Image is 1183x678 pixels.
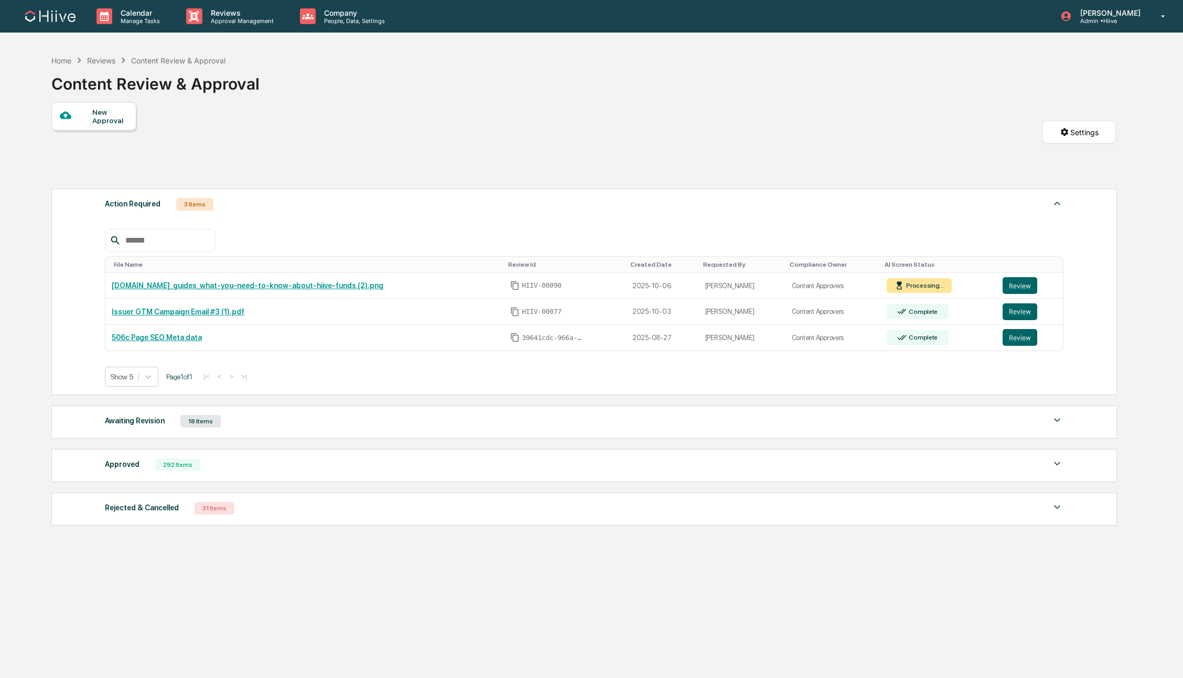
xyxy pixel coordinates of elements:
[1051,197,1063,210] img: caret
[25,10,76,22] img: logo
[1003,303,1037,320] button: Review
[200,372,212,381] button: |<
[1042,121,1116,144] button: Settings
[105,501,179,515] div: Rejected & Cancelled
[786,273,880,299] td: Content Approvers
[155,458,200,471] div: 292 Items
[214,372,224,381] button: <
[703,261,781,268] div: Toggle SortBy
[626,325,699,351] td: 2025-08-27
[790,261,876,268] div: Toggle SortBy
[510,333,520,342] span: Copy Id
[626,273,699,299] td: 2025-10-06
[92,108,127,125] div: New Approval
[786,325,880,351] td: Content Approvers
[522,281,562,290] span: HIIV-00090
[907,308,938,315] div: Complete
[626,299,699,325] td: 2025-10-03
[1072,17,1146,25] p: Admin • Hiive
[1003,329,1037,346] button: Review
[316,17,390,25] p: People, Data, Settings
[105,457,139,471] div: Approved
[786,299,880,325] td: Content Approvers
[1003,277,1056,294] a: Review
[112,333,202,342] a: 506c Page SEO Meta data
[51,56,71,65] div: Home
[202,17,279,25] p: Approval Management
[195,502,234,515] div: 31 Items
[510,281,520,290] span: Copy Id
[630,261,695,268] div: Toggle SortBy
[180,415,221,428] div: 18 Items
[176,198,213,211] div: 3 Items
[1051,414,1063,427] img: caret
[1051,501,1063,513] img: caret
[131,56,225,65] div: Content Review & Approval
[1072,8,1146,17] p: [PERSON_NAME]
[1149,643,1178,672] iframe: Open customer support
[238,372,250,381] button: >|
[112,281,383,290] a: [DOMAIN_NAME]_guides_what-you-need-to-know-about-hiive-funds (2).png
[907,334,938,341] div: Complete
[508,261,622,268] div: Toggle SortBy
[699,325,786,351] td: [PERSON_NAME]
[166,373,192,381] span: Page 1 of 1
[904,282,944,289] div: Processing...
[202,8,279,17] p: Reviews
[1003,303,1056,320] a: Review
[699,299,786,325] td: [PERSON_NAME]
[1003,277,1037,294] button: Review
[885,261,993,268] div: Toggle SortBy
[226,372,236,381] button: >
[699,273,786,299] td: [PERSON_NAME]
[112,17,165,25] p: Manage Tasks
[112,8,165,17] p: Calendar
[114,261,500,268] div: Toggle SortBy
[522,308,562,316] span: HIIV-00077
[1003,329,1056,346] a: Review
[105,414,165,428] div: Awaiting Revision
[105,197,160,211] div: Action Required
[316,8,390,17] p: Company
[112,308,244,316] a: Issuer GTM Campaign Email #3 (1).pdf
[1051,457,1063,470] img: caret
[87,56,115,65] div: Reviews
[1005,261,1058,268] div: Toggle SortBy
[510,307,520,316] span: Copy Id
[522,334,585,342] span: 39641cdc-966a-4e65-879f-2a6a777944d8
[51,66,260,93] div: Content Review & Approval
